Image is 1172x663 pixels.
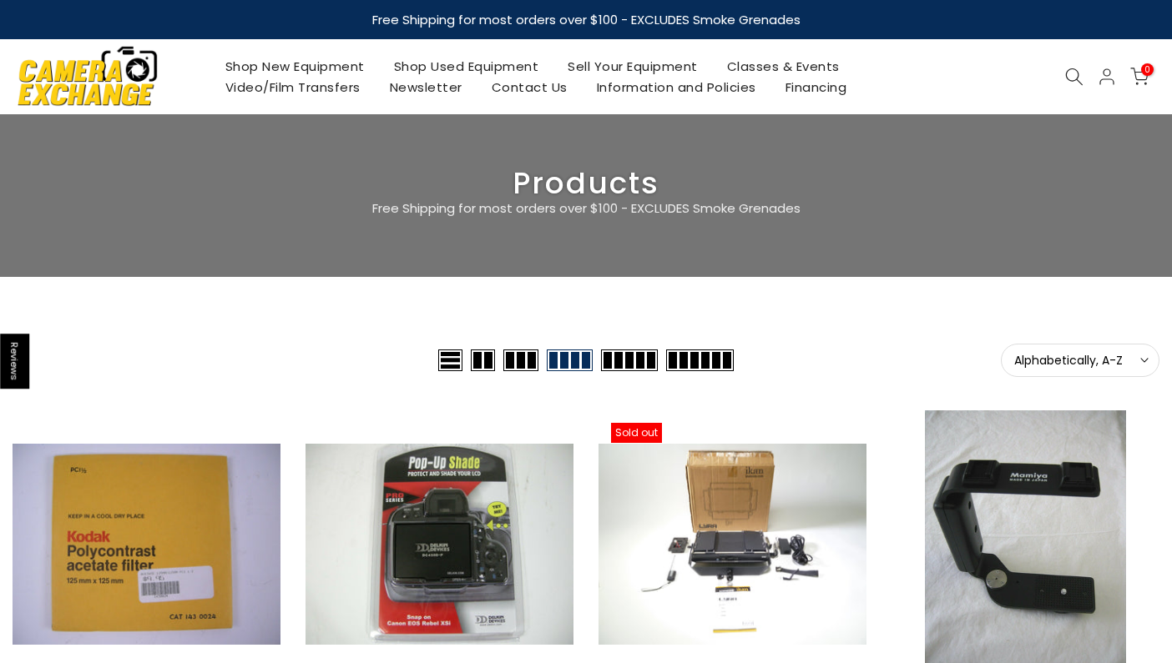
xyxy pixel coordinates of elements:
[210,56,379,77] a: Shop New Equipment
[13,173,1159,194] h3: Products
[712,56,854,77] a: Classes & Events
[375,77,477,98] a: Newsletter
[1014,353,1146,368] span: Alphabetically, A-Z
[553,56,713,77] a: Sell Your Equipment
[1001,344,1159,377] button: Alphabetically, A-Z
[477,77,582,98] a: Contact Us
[1130,68,1149,86] a: 0
[582,77,770,98] a: Information and Policies
[770,77,861,98] a: Financing
[372,11,801,28] strong: Free Shipping for most orders over $100 - EXCLUDES Smoke Grenades
[210,77,375,98] a: Video/Film Transfers
[1141,63,1154,76] span: 0
[379,56,553,77] a: Shop Used Equipment
[273,198,899,218] p: Free Shipping for most orders over $100 - EXCLUDES Smoke Grenades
